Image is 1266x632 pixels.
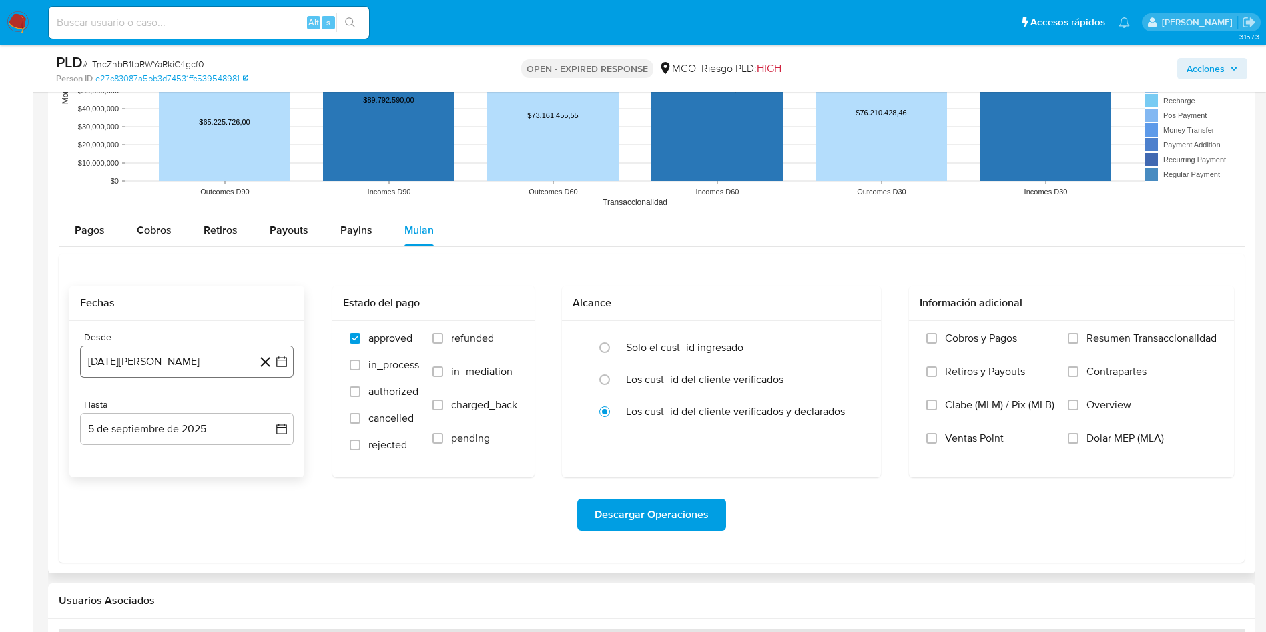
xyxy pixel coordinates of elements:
span: Alt [308,16,319,29]
a: Notificaciones [1119,17,1130,28]
p: OPEN - EXPIRED RESPONSE [521,59,653,78]
h2: Usuarios Asociados [59,594,1245,607]
span: Acciones [1187,58,1225,79]
span: s [326,16,330,29]
p: damian.rodriguez@mercadolibre.com [1162,16,1237,29]
a: Salir [1242,15,1256,29]
b: Person ID [56,73,93,85]
b: PLD [56,51,83,73]
div: MCO [659,61,696,76]
span: 3.157.3 [1239,31,1259,42]
a: e27c83087a5bb3d74531ffc539548981 [95,73,248,85]
button: Acciones [1177,58,1247,79]
span: Accesos rápidos [1030,15,1105,29]
button: search-icon [336,13,364,32]
span: Riesgo PLD: [701,61,781,76]
span: HIGH [757,61,781,76]
input: Buscar usuario o caso... [49,14,369,31]
span: # LTncZnbB1tbRWYaRkiC4gcf0 [83,57,204,71]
